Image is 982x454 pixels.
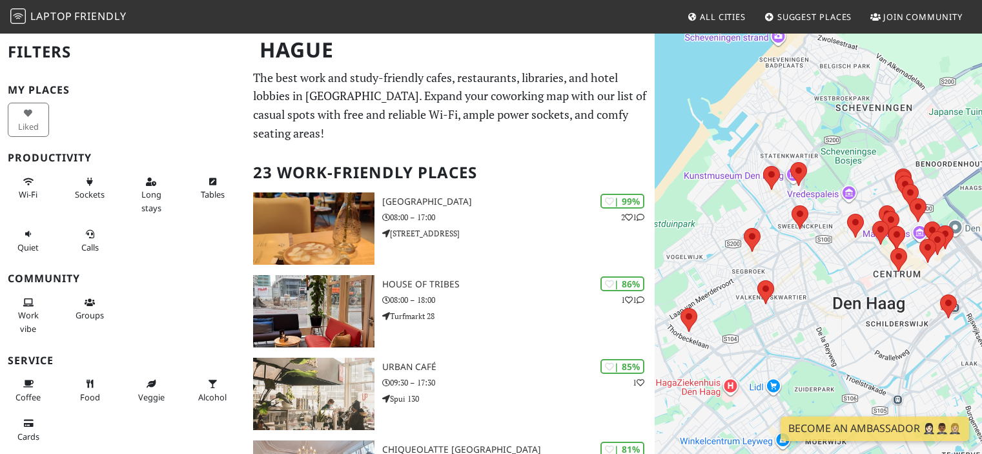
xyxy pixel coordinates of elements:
p: 09:30 – 17:30 [382,377,655,389]
p: 08:00 – 17:00 [382,211,655,223]
button: Calls [69,223,110,258]
span: Video/audio calls [81,242,99,253]
h3: Service [8,355,238,367]
div: | 99% [600,194,644,209]
h2: 23 Work-Friendly Places [253,153,647,192]
p: The best work and study-friendly cafes, restaurants, libraries, and hotel lobbies in [GEOGRAPHIC_... [253,68,647,143]
button: Food [69,373,110,408]
button: Veggie [130,373,172,408]
button: Sockets [69,171,110,205]
h3: Productivity [8,152,238,164]
a: All Cities [682,5,751,28]
button: Groups [69,292,110,326]
span: Join Community [883,11,963,23]
button: Cards [8,413,49,447]
h3: Urban Café [382,362,655,373]
a: Join Community [865,5,968,28]
p: Spui 130 [382,393,655,405]
span: Work-friendly tables [201,189,225,200]
p: 08:00 – 18:00 [382,294,655,306]
img: Barista Cafe Frederikstraat [253,192,374,265]
a: LaptopFriendly LaptopFriendly [10,6,127,28]
h2: Filters [8,32,238,72]
h3: Community [8,273,238,285]
button: Alcohol [192,373,233,408]
div: | 86% [600,276,644,291]
span: Suggest Places [777,11,852,23]
button: Wi-Fi [8,171,49,205]
span: All Cities [700,11,746,23]
h3: House of Tribes [382,279,655,290]
p: 1 1 [621,294,644,306]
span: People working [18,309,39,334]
span: Credit cards [17,431,39,442]
a: Suggest Places [759,5,857,28]
span: Quiet [17,242,39,253]
h3: My Places [8,84,238,96]
p: [STREET_ADDRESS] [382,227,655,240]
div: | 85% [600,359,644,374]
span: Stable Wi-Fi [19,189,37,200]
img: Urban Café [253,358,374,430]
img: House of Tribes [253,275,374,347]
button: Tables [192,171,233,205]
span: Power sockets [75,189,105,200]
a: Barista Cafe Frederikstraat | 99% 21 [GEOGRAPHIC_DATA] 08:00 – 17:00 [STREET_ADDRESS] [245,192,655,265]
a: House of Tribes | 86% 11 House of Tribes 08:00 – 18:00 Turfmarkt 28 [245,275,655,347]
p: 2 1 [621,211,644,223]
button: Coffee [8,373,49,408]
a: Urban Café | 85% 1 Urban Café 09:30 – 17:30 Spui 130 [245,358,655,430]
span: Food [80,391,100,403]
img: LaptopFriendly [10,8,26,24]
span: Veggie [138,391,165,403]
span: Group tables [76,309,104,321]
span: Friendly [74,9,126,23]
p: 1 [633,377,644,389]
span: Coffee [15,391,41,403]
span: Alcohol [198,391,227,403]
button: Long stays [130,171,172,218]
button: Quiet [8,223,49,258]
h1: Hague [249,32,652,68]
button: Work vibe [8,292,49,339]
p: Turfmarkt 28 [382,310,655,322]
span: Laptop [30,9,72,23]
a: Become an Ambassador 🤵🏻‍♀️🤵🏾‍♂️🤵🏼‍♀️ [781,417,969,441]
h3: [GEOGRAPHIC_DATA] [382,196,655,207]
span: Long stays [141,189,161,213]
